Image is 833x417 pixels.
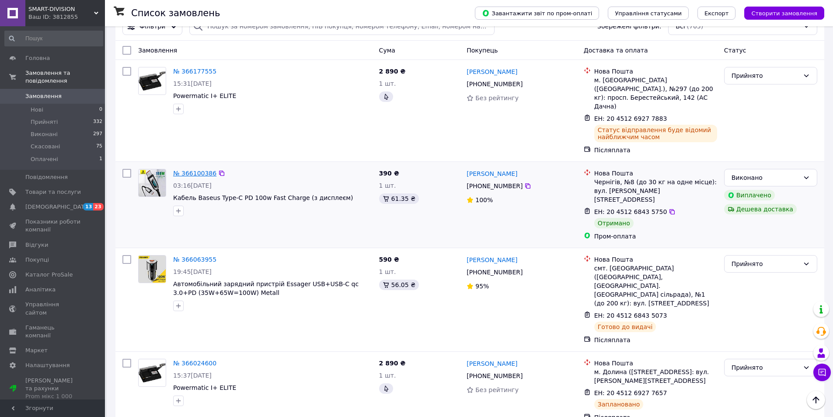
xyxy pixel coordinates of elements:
[379,372,396,379] span: 1 шт.
[732,71,799,81] div: Прийнято
[31,155,58,163] span: Оплачені
[594,312,667,319] span: ЕН: 20 4512 6843 5073
[594,255,717,264] div: Нова Пошта
[465,370,524,382] div: [PHONE_NUMBER]
[25,286,56,294] span: Аналітика
[594,218,634,228] div: Отримано
[31,106,43,114] span: Нові
[379,170,399,177] span: 390 ₴
[594,125,717,142] div: Статус відправлення буде відомий найближчим часом
[475,196,493,203] span: 100%
[99,155,102,163] span: 1
[594,178,717,204] div: Чернігів, №8 (до 30 кг на одне місце): вул. [PERSON_NAME][STREET_ADDRESS]
[608,7,689,20] button: Управління статусами
[173,268,212,275] span: 19:45[DATE]
[744,7,824,20] button: Створити замовлення
[25,54,50,62] span: Головна
[475,386,519,393] span: Без рейтингу
[724,47,746,54] span: Статус
[28,5,94,13] span: SMART-DIVISION
[25,392,81,400] div: Prom мікс 1 000
[25,324,81,340] span: Гаманець компанії
[467,359,517,368] a: [PERSON_NAME]
[475,95,519,102] span: Без рейтингу
[28,13,105,21] div: Ваш ID: 3812855
[131,8,220,18] h1: Список замовлень
[687,23,704,30] span: (705)
[697,7,736,20] button: Експорт
[96,143,102,151] span: 75
[138,359,166,387] a: Фото товару
[25,241,48,249] span: Відгуки
[25,203,90,211] span: [DEMOGRAPHIC_DATA]
[25,377,81,401] span: [PERSON_NAME] та рахунки
[139,22,165,31] span: Фільтри
[467,47,498,54] span: Покупець
[615,10,682,17] span: Управління статусами
[173,256,216,263] a: № 366063955
[93,130,102,138] span: 297
[31,143,60,151] span: Скасовані
[594,322,656,332] div: Готово до видачі
[138,255,166,283] a: Фото товару
[379,360,406,367] span: 2 890 ₴
[138,169,166,197] a: Фото товару
[724,190,775,200] div: Виплачено
[379,268,396,275] span: 1 шт.
[93,118,102,126] span: 332
[594,146,717,154] div: Післяплата
[584,47,648,54] span: Доставка та оплата
[594,359,717,368] div: Нова Пошта
[594,399,644,410] div: Заплановано
[704,10,729,17] span: Експорт
[732,173,799,182] div: Виконано
[173,194,353,201] a: Кабель Baseus Type-C PD 100w Fast Charge (з дисплеєм)
[25,347,48,354] span: Маркет
[139,169,166,196] img: Фото товару
[31,130,58,138] span: Виконані
[465,180,524,192] div: [PHONE_NUMBER]
[732,363,799,372] div: Прийнято
[594,208,667,215] span: ЕН: 20 4512 6843 5750
[25,92,62,100] span: Замовлення
[173,360,216,367] a: № 366024600
[594,169,717,178] div: Нова Пошта
[173,92,236,99] a: Powermatic I+ ELITE
[379,80,396,87] span: 1 шт.
[475,283,489,290] span: 95%
[31,118,58,126] span: Прийняті
[597,22,661,31] span: Збережені фільтри:
[173,170,216,177] a: № 366100386
[482,9,592,17] span: Завантажити звіт по пром-оплаті
[173,280,359,296] a: Автомобільний зарядний пристрій Essager USB+USB-C qc 3.0+PD (35W+65W=100W) Metall
[379,68,406,75] span: 2 890 ₴
[173,384,236,391] a: Powermatic I+ ELITE
[99,106,102,114] span: 0
[93,203,103,210] span: 23
[594,389,667,396] span: ЕН: 20 4512 6927 7657
[25,188,81,196] span: Товари та послуги
[138,67,166,95] a: Фото товару
[379,256,399,263] span: 590 ₴
[25,361,70,369] span: Налаштування
[173,80,212,87] span: 15:31[DATE]
[138,47,177,54] span: Замовлення
[594,368,717,385] div: м. Долина ([STREET_ADDRESS]: вул. [PERSON_NAME][STREET_ADDRESS]
[83,203,93,210] span: 13
[807,391,825,409] button: Наверх
[467,67,517,76] a: [PERSON_NAME]
[594,232,717,241] div: Пром-оплата
[735,9,824,16] a: Створити замовлення
[465,266,524,278] div: [PHONE_NUMBER]
[732,259,799,269] div: Прийнято
[676,22,685,31] span: Всі
[25,301,81,316] span: Управління сайтом
[25,173,68,181] span: Повідомлення
[173,68,216,75] a: № 366177555
[25,271,73,279] span: Каталог ProSale
[724,204,797,214] div: Дешева доставка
